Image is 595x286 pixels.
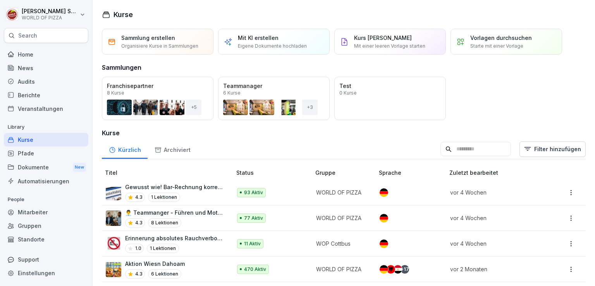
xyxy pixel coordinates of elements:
[102,139,148,159] a: Kürzlich
[4,160,88,174] div: Dokumente
[4,174,88,188] a: Automatisierungen
[450,188,542,196] p: vor 4 Wochen
[244,189,263,196] p: 93 Aktiv
[4,48,88,61] a: Home
[105,169,233,177] p: Titel
[147,244,179,253] p: 1 Lektionen
[125,260,185,268] p: Aktion Wiesn Dahoam
[315,169,376,177] p: Gruppe
[354,43,425,50] p: Mit einer leeren Vorlage starten
[135,219,143,226] p: 4.3
[125,183,224,191] p: Gewusst wie! Bar-Rechnung korrekt in der Kasse verbuchen.
[380,239,388,248] img: de.svg
[380,265,388,274] img: de.svg
[380,188,388,197] img: de.svg
[22,8,78,15] p: [PERSON_NAME] Seraphim
[107,91,124,95] p: 8 Kurse
[4,160,88,174] a: DokumenteNew
[450,214,542,222] p: vor 4 Wochen
[135,194,143,201] p: 4.3
[238,34,279,42] p: Mit KI erstellen
[244,266,266,273] p: 470 Aktiv
[4,253,88,266] div: Support
[339,91,357,95] p: 0 Kurse
[238,43,307,50] p: Eigene Dokumente hochladen
[125,208,224,217] p: 👨‍💼 Teammanger - Führen und Motivation von Mitarbeitern
[121,34,175,42] p: Sammlung erstellen
[4,233,88,246] a: Standorte
[148,218,181,227] p: 8 Lektionen
[106,210,121,226] img: ohhd80l18yea4i55etg45yot.png
[18,32,37,40] p: Search
[121,43,198,50] p: Organisiere Kurse in Sammlungen
[4,133,88,146] a: Kurse
[4,102,88,115] a: Veranstaltungen
[302,100,318,115] div: + 3
[223,82,325,90] p: Teammanager
[102,77,213,120] a: Franchisepartner8 Kurse+5
[73,163,86,172] div: New
[401,265,409,274] div: + 17
[4,146,88,160] a: Pfade
[148,269,181,279] p: 6 Lektionen
[106,262,121,277] img: tlfwtewhtshhigq7h0svolsu.png
[519,141,586,157] button: Filter hinzufügen
[135,270,143,277] p: 4.3
[4,219,88,233] a: Gruppen
[106,236,121,252] img: pd3gr0k7uzjs8bg588bob4hx.png
[4,266,88,280] a: Einstellungen
[135,245,141,252] p: 1.0
[4,88,88,102] a: Berichte
[148,193,180,202] p: 1 Lektionen
[470,43,523,50] p: Starte mit einer Vorlage
[22,15,78,21] p: WORLD OF PIZZA
[394,265,402,274] img: eg.svg
[107,82,208,90] p: Franchisepartner
[4,75,88,88] a: Audits
[106,185,121,200] img: hdz75wm9swzuwdvoxjbi6om3.png
[236,169,312,177] p: Status
[218,77,330,120] a: Teammanager6 Kurse+3
[244,240,261,247] p: 11 Aktiv
[102,63,141,72] h3: Sammlungen
[244,215,263,222] p: 77 Aktiv
[223,91,241,95] p: 6 Kurse
[102,128,586,138] h3: Kurse
[339,82,441,90] p: Test
[316,188,366,196] p: WORLD OF PIZZA
[113,9,133,20] h1: Kurse
[450,265,542,273] p: vor 2 Monaten
[379,169,446,177] p: Sprache
[316,214,366,222] p: WORLD OF PIZZA
[186,100,201,115] div: + 5
[4,193,88,206] p: People
[449,169,551,177] p: Zuletzt bearbeitet
[4,121,88,133] p: Library
[4,205,88,219] a: Mitarbeiter
[334,77,446,120] a: Test0 Kurse
[125,234,224,242] p: Erinnerung absolutes Rauchverbot im Firmenfahrzeug
[316,265,366,273] p: WORLD OF PIZZA
[148,139,197,159] a: Archiviert
[470,34,532,42] p: Vorlagen durchsuchen
[316,239,366,248] p: WOP Cottbus
[380,214,388,222] img: de.svg
[387,265,395,274] img: al.svg
[4,61,88,75] a: News
[354,34,412,42] p: Kurs [PERSON_NAME]
[450,239,542,248] p: vor 4 Wochen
